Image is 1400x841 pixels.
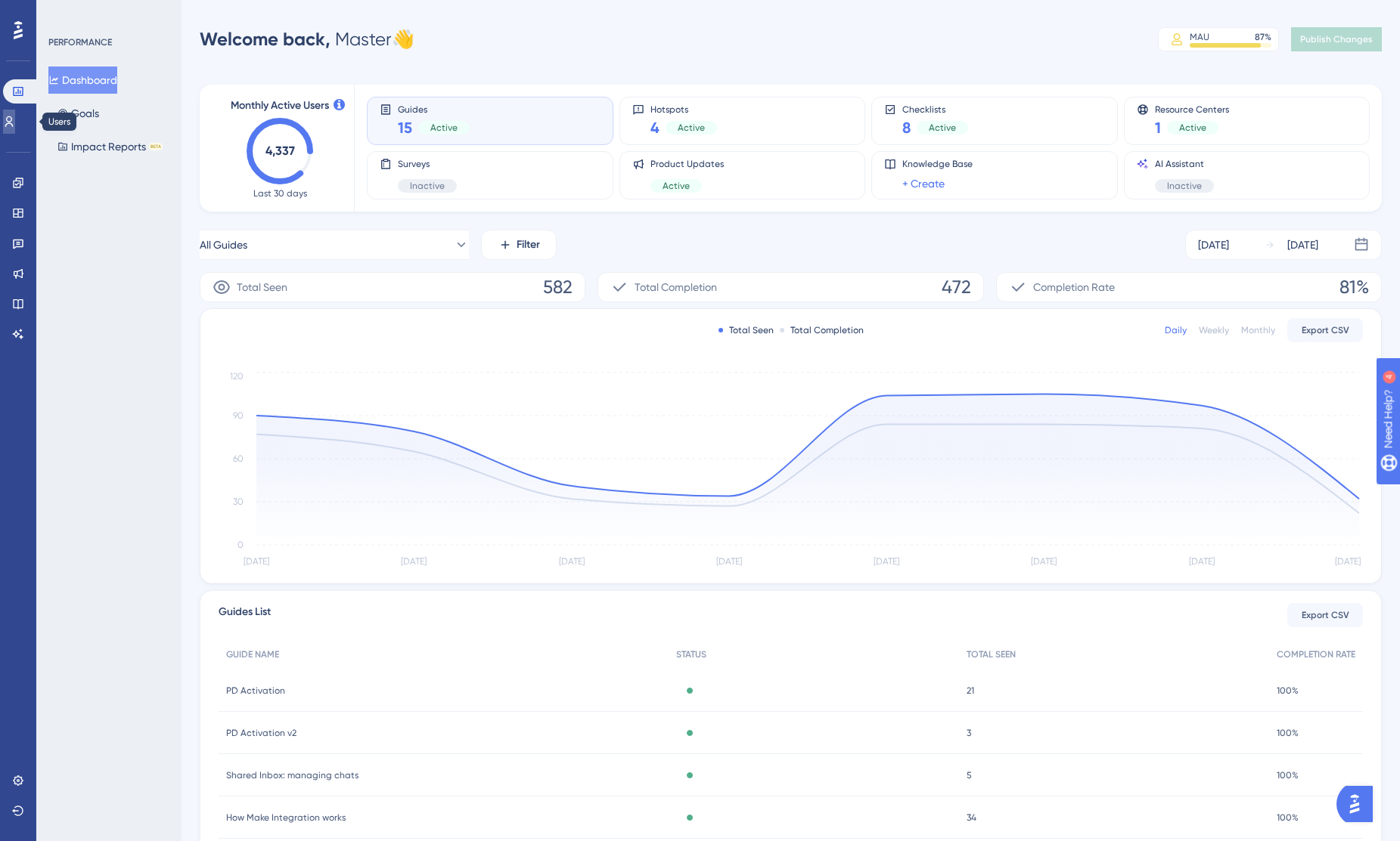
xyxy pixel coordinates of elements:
[517,236,540,254] span: Filter
[36,4,95,22] span: Need Help?
[200,28,331,50] span: Welcome back,
[967,727,971,739] span: 3
[650,104,717,114] span: Hotspots
[543,275,573,299] span: 582
[149,143,163,150] div: BETA
[967,769,972,781] span: 5
[780,324,864,336] div: Total Completion
[967,648,1016,660] span: TOTAL SEEN
[105,8,110,20] div: 4
[559,556,585,567] tspan: [DATE]
[1165,324,1187,336] div: Daily
[1339,275,1369,299] span: 81%
[1277,727,1299,739] span: 100%
[233,496,244,507] tspan: 30
[265,144,295,158] text: 4,337
[219,603,271,627] span: Guides List
[1199,324,1229,336] div: Weekly
[1277,648,1355,660] span: COMPLETION RATE
[902,175,945,193] a: + Create
[1198,236,1229,254] div: [DATE]
[430,122,458,134] span: Active
[226,769,359,781] span: Shared Inbox: managing chats
[650,117,660,138] span: 4
[1179,122,1206,134] span: Active
[1155,117,1161,138] span: 1
[678,122,705,134] span: Active
[967,685,974,697] span: 21
[226,685,285,697] span: PD Activation
[226,812,346,824] span: How Make Integration works
[874,556,899,567] tspan: [DATE]
[48,36,112,48] div: PERFORMANCE
[1155,104,1229,114] span: Resource Centers
[1300,33,1373,45] span: Publish Changes
[1302,609,1349,621] span: Export CSV
[902,104,968,114] span: Checklists
[226,727,296,739] span: PD Activation v2
[244,556,269,567] tspan: [DATE]
[929,122,956,134] span: Active
[48,133,172,160] button: Impact ReportsBETA
[398,117,412,138] span: 15
[410,180,445,192] span: Inactive
[1336,781,1382,827] iframe: UserGuiding AI Assistant Launcher
[1167,180,1202,192] span: Inactive
[401,556,427,567] tspan: [DATE]
[1335,556,1361,567] tspan: [DATE]
[1189,556,1215,567] tspan: [DATE]
[226,648,279,660] span: GUIDE NAME
[233,453,244,464] tspan: 60
[398,104,470,114] span: Guides
[48,66,117,94] button: Dashboard
[200,27,414,51] div: Master 👋
[902,117,911,138] span: 8
[1287,318,1363,342] button: Export CSV
[233,410,244,421] tspan: 90
[1277,769,1299,781] span: 100%
[230,371,244,382] tspan: 120
[1291,27,1382,51] button: Publish Changes
[716,556,742,567] tspan: [DATE]
[902,158,973,170] span: Knowledge Base
[719,324,774,336] div: Total Seen
[1277,812,1299,824] span: 100%
[237,278,287,296] span: Total Seen
[635,278,717,296] span: Total Completion
[1155,158,1214,170] span: AI Assistant
[1287,236,1318,254] div: [DATE]
[1287,603,1363,627] button: Export CSV
[48,100,108,127] button: Goals
[1033,278,1115,296] span: Completion Rate
[237,540,244,550] tspan: 0
[200,230,469,260] button: All Guides
[1190,31,1209,43] div: MAU
[650,158,724,170] span: Product Updates
[676,648,706,660] span: STATUS
[1277,685,1299,697] span: 100%
[200,236,247,254] span: All Guides
[1031,556,1057,567] tspan: [DATE]
[398,158,457,170] span: Surveys
[1302,324,1349,336] span: Export CSV
[1241,324,1275,336] div: Monthly
[253,187,307,199] span: Last 30 days
[942,275,971,299] span: 472
[967,812,976,824] span: 34
[1255,31,1271,43] div: 87 %
[663,180,690,192] span: Active
[481,230,557,260] button: Filter
[231,97,329,115] span: Monthly Active Users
